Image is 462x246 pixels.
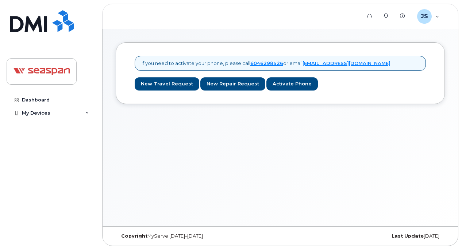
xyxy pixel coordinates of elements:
[335,233,445,239] div: [DATE]
[121,233,147,239] strong: Copyright
[142,60,390,67] p: If you need to activate your phone, please call or email
[200,77,265,91] a: New Repair Request
[392,233,424,239] strong: Last Update
[303,60,390,66] a: [EMAIL_ADDRESS][DOMAIN_NAME]
[135,77,199,91] a: New Travel Request
[116,233,226,239] div: MyServe [DATE]–[DATE]
[266,77,318,91] a: Activate Phone
[250,60,283,66] a: 6046298526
